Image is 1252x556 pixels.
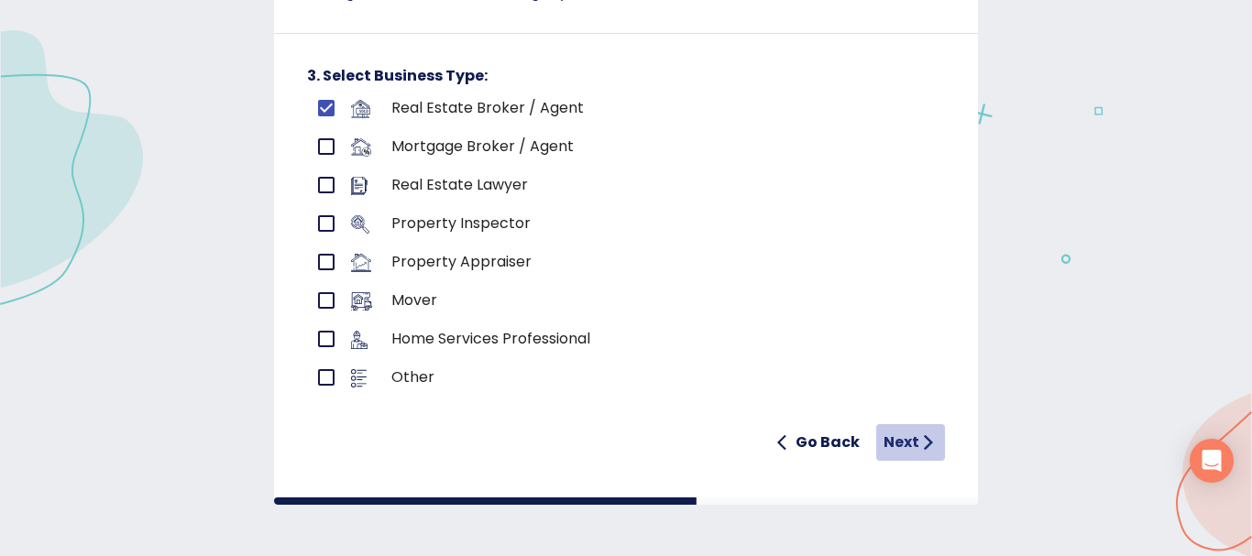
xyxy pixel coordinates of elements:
p: Home Services Professional [391,328,863,350]
img: business-logo [351,254,371,272]
button: Go Back [770,424,867,461]
h6: Go Back [796,430,860,455]
img: business-logo [351,100,370,118]
p: Mortgage Broker / Agent [391,136,863,158]
h6: 3. Select Business Type: [307,63,945,89]
img: business-logo [351,138,371,157]
button: Next [876,424,945,461]
p: Real Estate Lawyer [391,174,863,196]
div: Open Intercom Messenger [1190,439,1234,483]
h6: Next [884,430,919,455]
p: Other [391,366,863,388]
p: Property Appraiser [391,251,863,273]
img: business-logo [351,292,372,311]
p: Mover [391,289,863,311]
p: Real Estate Broker / Agent [391,97,863,119]
img: business-logo [351,177,368,195]
img: business-logo [351,215,369,234]
p: Property Inspector [391,213,863,234]
img: business-logo [351,331,368,349]
img: business-logo [351,369,367,387]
